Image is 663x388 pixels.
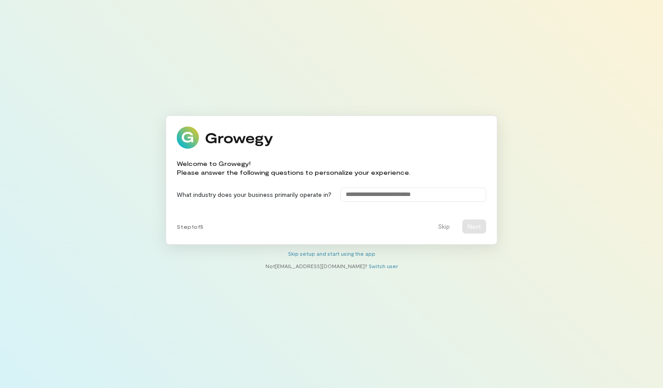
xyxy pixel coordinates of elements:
[177,190,331,199] label: What industry does your business primarily operate in?
[177,159,410,177] div: Welcome to Growegy! Please answer the following questions to personalize your experience.
[177,127,273,149] img: Growegy logo
[265,263,367,269] span: Not [EMAIL_ADDRESS][DOMAIN_NAME] ?
[433,219,455,234] button: Skip
[369,263,398,269] a: Switch user
[177,223,203,230] span: Step 1 of 5
[462,219,486,234] button: Next
[288,250,375,257] a: Skip setup and start using the app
